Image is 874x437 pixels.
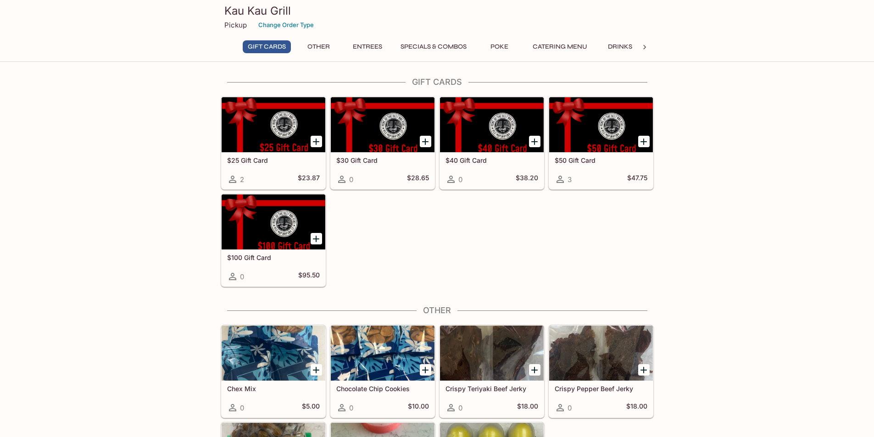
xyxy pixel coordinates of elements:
[479,40,520,53] button: Poke
[529,136,540,147] button: Add $40 Gift Card
[445,156,538,164] h5: $40 Gift Card
[407,174,429,185] h5: $28.65
[227,156,320,164] h5: $25 Gift Card
[440,97,544,152] div: $40 Gift Card
[222,326,325,381] div: Chex Mix
[516,174,538,185] h5: $38.20
[408,402,429,413] h5: $10.00
[555,385,647,393] h5: Crispy Pepper Beef Jerky
[254,18,318,32] button: Change Order Type
[626,402,647,413] h5: $18.00
[440,326,544,381] div: Crispy Teriyaki Beef Jerky
[568,175,572,184] span: 3
[627,174,647,185] h5: $47.75
[349,175,353,184] span: 0
[224,21,247,29] p: Pickup
[458,175,462,184] span: 0
[221,325,326,418] a: Chex Mix0$5.00
[331,97,434,152] div: $30 Gift Card
[528,40,592,53] button: Catering Menu
[331,326,434,381] div: Chocolate Chip Cookies
[638,136,650,147] button: Add $50 Gift Card
[240,404,244,412] span: 0
[240,272,244,281] span: 0
[600,40,641,53] button: Drinks
[440,97,544,189] a: $40 Gift Card0$38.20
[529,364,540,376] button: Add Crispy Teriyaki Beef Jerky
[240,175,244,184] span: 2
[458,404,462,412] span: 0
[549,97,653,152] div: $50 Gift Card
[638,364,650,376] button: Add Crispy Pepper Beef Jerky
[336,385,429,393] h5: Chocolate Chip Cookies
[555,156,647,164] h5: $50 Gift Card
[221,77,654,87] h4: Gift Cards
[221,194,326,287] a: $100 Gift Card0$95.50
[227,385,320,393] h5: Chex Mix
[298,174,320,185] h5: $23.87
[311,233,322,244] button: Add $100 Gift Card
[336,156,429,164] h5: $30 Gift Card
[445,385,538,393] h5: Crispy Teriyaki Beef Jerky
[440,325,544,418] a: Crispy Teriyaki Beef Jerky0$18.00
[227,254,320,261] h5: $100 Gift Card
[517,402,538,413] h5: $18.00
[224,4,650,18] h3: Kau Kau Grill
[330,325,435,418] a: Chocolate Chip Cookies0$10.00
[549,97,653,189] a: $50 Gift Card3$47.75
[568,404,572,412] span: 0
[349,404,353,412] span: 0
[311,364,322,376] button: Add Chex Mix
[311,136,322,147] button: Add $25 Gift Card
[222,97,325,152] div: $25 Gift Card
[222,194,325,249] div: $100 Gift Card
[302,402,320,413] h5: $5.00
[298,40,340,53] button: Other
[395,40,472,53] button: Specials & Combos
[549,325,653,418] a: Crispy Pepper Beef Jerky0$18.00
[420,364,431,376] button: Add Chocolate Chip Cookies
[347,40,388,53] button: Entrees
[221,305,654,315] h4: Other
[549,326,653,381] div: Crispy Pepper Beef Jerky
[330,97,435,189] a: $30 Gift Card0$28.65
[243,40,291,53] button: Gift Cards
[420,136,431,147] button: Add $30 Gift Card
[221,97,326,189] a: $25 Gift Card2$23.87
[298,271,320,282] h5: $95.50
